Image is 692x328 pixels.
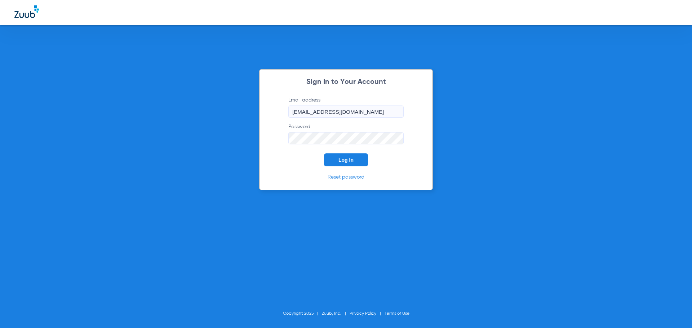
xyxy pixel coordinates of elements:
[14,5,39,18] img: Zuub Logo
[328,175,364,180] a: Reset password
[385,311,409,316] a: Terms of Use
[288,123,404,144] label: Password
[288,132,404,144] input: Password
[288,105,404,118] input: Email address
[322,310,350,317] li: Zuub, Inc.
[278,78,414,86] h2: Sign In to Your Account
[350,311,376,316] a: Privacy Policy
[338,157,354,163] span: Log In
[324,153,368,166] button: Log In
[288,96,404,118] label: Email address
[283,310,322,317] li: Copyright 2025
